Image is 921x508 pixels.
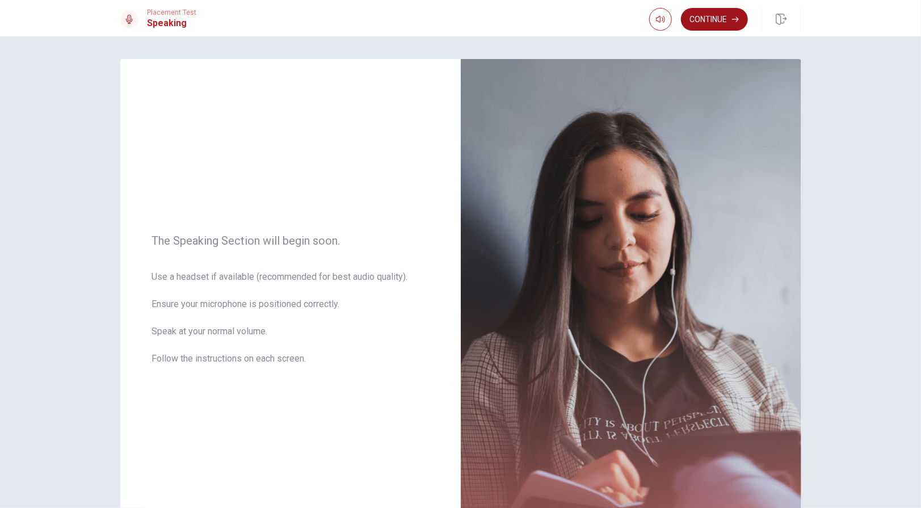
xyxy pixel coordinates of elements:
button: Continue [681,8,748,31]
span: Use a headset if available (recommended for best audio quality). Ensure your microphone is positi... [152,270,429,379]
h1: Speaking [148,16,197,30]
span: The Speaking Section will begin soon. [152,234,429,247]
span: Placement Test [148,9,197,16]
